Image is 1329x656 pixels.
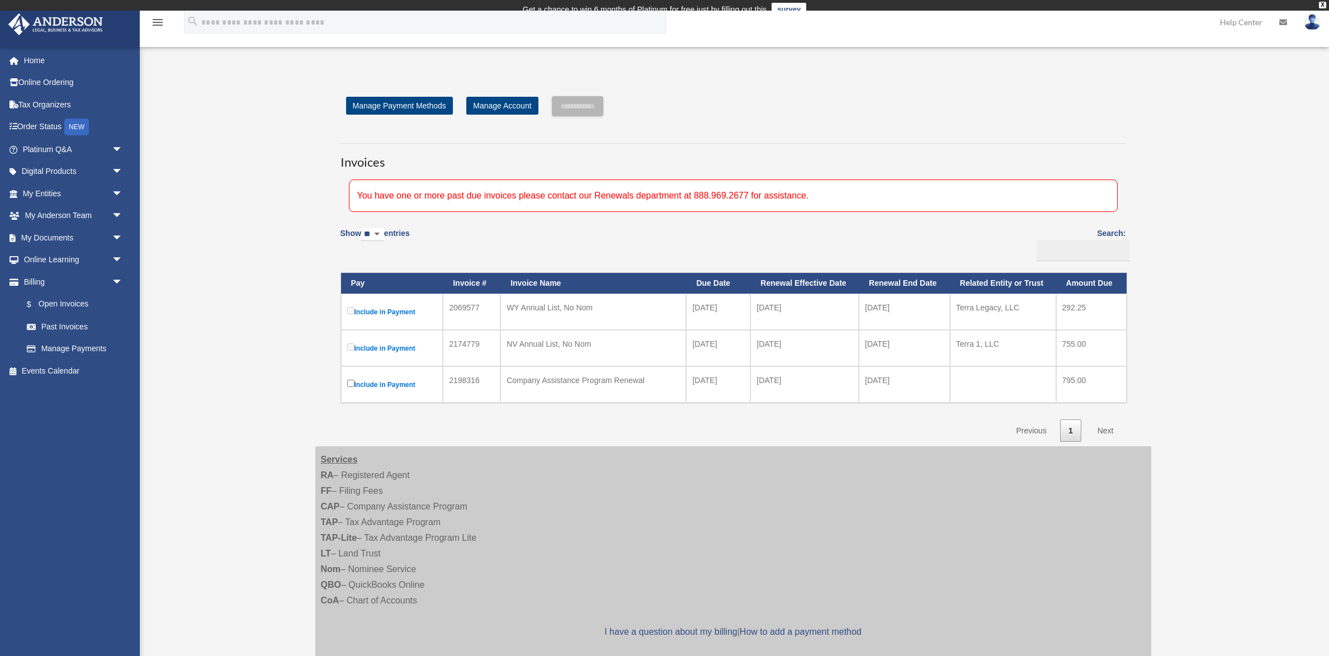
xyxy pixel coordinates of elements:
td: [DATE] [750,366,859,403]
div: close [1319,2,1326,8]
td: [DATE] [686,294,750,330]
div: Company Assistance Program Renewal [507,372,680,388]
h3: Invoices [340,143,1126,171]
a: Events Calendar [8,360,140,382]
a: Billingarrow_drop_down [8,271,134,293]
a: Home [8,49,140,72]
td: [DATE] [686,330,750,366]
div: Get a chance to win 6 months of Platinum for free just by filling out this [523,3,767,16]
span: $ [33,298,39,312]
a: Online Ordering [8,72,140,94]
input: Include in Payment [347,343,354,351]
a: My Documentsarrow_drop_down [8,226,140,249]
label: Show entries [340,226,410,252]
a: Manage Payments [16,338,134,360]
select: Showentries [361,228,384,241]
a: 1 [1060,419,1081,442]
strong: Nom [321,564,341,574]
td: 755.00 [1056,330,1127,366]
strong: TAP [321,517,338,527]
td: 2069577 [443,294,500,330]
a: My Anderson Teamarrow_drop_down [8,205,140,227]
td: [DATE] [750,330,859,366]
a: Online Learningarrow_drop_down [8,249,140,271]
a: Tax Organizers [8,93,140,116]
strong: CoA [321,596,339,605]
td: [DATE] [859,294,950,330]
td: Terra Legacy, LLC [950,294,1056,330]
td: 2198316 [443,366,500,403]
div: NV Annual List, No Nom [507,336,680,352]
div: WY Annual List, No Nom [507,300,680,315]
th: Due Date: activate to sort column ascending [686,273,750,294]
img: User Pic [1304,14,1321,30]
strong: QBO [321,580,341,589]
td: 292.25 [1056,294,1127,330]
a: Manage Account [466,97,538,115]
div: You have one or more past due invoices please contact our Renewals department at 888.969.2677 for... [349,180,1118,212]
label: Include in Payment [347,341,437,355]
a: Order StatusNEW [8,116,140,139]
th: Invoice Name: activate to sort column ascending [500,273,686,294]
span: arrow_drop_down [112,138,134,161]
th: Related Entity or Trust: activate to sort column ascending [950,273,1056,294]
td: [DATE] [750,294,859,330]
a: Past Invoices [16,315,134,338]
input: Include in Payment [347,307,354,314]
a: survey [772,3,806,16]
span: arrow_drop_down [112,182,134,205]
a: Next [1089,419,1122,442]
input: Include in Payment [347,380,354,387]
i: search [187,15,199,27]
i: menu [151,16,164,29]
strong: CAP [321,502,340,511]
span: arrow_drop_down [112,226,134,249]
td: 2174779 [443,330,500,366]
a: My Entitiesarrow_drop_down [8,182,140,205]
a: I have a question about my billing [604,627,737,636]
span: arrow_drop_down [112,271,134,294]
th: Pay: activate to sort column descending [341,273,443,294]
a: menu [151,20,164,29]
img: Anderson Advisors Platinum Portal [5,13,106,35]
td: 795.00 [1056,366,1127,403]
input: Search: [1037,240,1130,261]
th: Renewal Effective Date: activate to sort column ascending [750,273,859,294]
a: $Open Invoices [16,293,129,316]
td: [DATE] [859,330,950,366]
a: Manage Payment Methods [346,97,453,115]
label: Include in Payment [347,305,437,319]
a: Digital Productsarrow_drop_down [8,161,140,183]
span: arrow_drop_down [112,249,134,272]
strong: TAP-Lite [321,533,357,542]
strong: RA [321,470,334,480]
strong: Services [321,455,358,464]
label: Search: [1033,226,1126,261]
p: | [321,624,1146,640]
a: Previous [1008,419,1054,442]
span: arrow_drop_down [112,205,134,228]
th: Renewal End Date: activate to sort column ascending [859,273,950,294]
a: How to add a payment method [740,627,862,636]
a: Platinum Q&Aarrow_drop_down [8,138,140,161]
span: arrow_drop_down [112,161,134,183]
td: [DATE] [859,366,950,403]
th: Invoice #: activate to sort column ascending [443,273,500,294]
label: Include in Payment [347,377,437,391]
td: Terra 1, LLC [950,330,1056,366]
div: NEW [64,119,89,135]
td: [DATE] [686,366,750,403]
strong: LT [321,549,331,558]
th: Amount Due: activate to sort column ascending [1056,273,1127,294]
strong: FF [321,486,332,495]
